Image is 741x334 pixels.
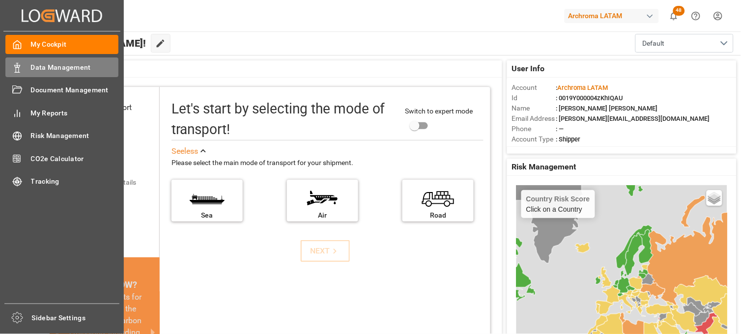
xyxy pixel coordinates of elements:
span: Document Management [31,85,119,95]
button: show 48 new notifications [663,5,685,27]
span: : 0019Y000004zKhIQAU [556,94,624,102]
a: Data Management [5,57,118,77]
span: Tracking [31,176,119,187]
span: : — [556,125,564,133]
a: Document Management [5,81,118,100]
span: Switch to expert mode [405,107,473,115]
div: NEXT [310,245,340,257]
button: Archroma LATAM [565,6,663,25]
span: Risk Management [31,131,119,141]
span: Hello [PERSON_NAME]! [40,34,146,53]
div: Please select the main mode of transport for your shipment. [171,157,484,169]
span: Id [512,93,556,103]
span: : [556,84,608,91]
span: CO2e Calculator [31,154,119,164]
button: NEXT [301,240,350,262]
div: Let's start by selecting the mode of transport! [171,99,396,140]
button: open menu [635,34,734,53]
h4: Country Risk Score [526,195,590,203]
span: Risk Management [512,161,576,173]
a: CO2e Calculator [5,149,118,168]
span: My Cockpit [31,39,119,50]
span: Phone [512,124,556,134]
span: Archroma LATAM [558,84,608,91]
span: : Shipper [556,136,581,143]
a: Risk Management [5,126,118,145]
span: 48 [673,6,685,16]
button: Help Center [685,5,707,27]
span: Data Management [31,62,119,73]
a: My Reports [5,103,118,122]
div: See less [171,145,198,157]
div: Archroma LATAM [565,9,659,23]
span: Email Address [512,113,556,124]
a: Layers [707,190,722,206]
span: Account Type [512,134,556,144]
span: Default [643,38,665,49]
div: Road [407,210,469,221]
span: My Reports [31,108,119,118]
span: : [PERSON_NAME][EMAIL_ADDRESS][DOMAIN_NAME] [556,115,710,122]
span: Account [512,83,556,93]
a: My Cockpit [5,35,118,54]
span: : [PERSON_NAME] [PERSON_NAME] [556,105,658,112]
div: Click on a Country [526,195,590,213]
span: User Info [512,63,545,75]
div: Sea [176,210,238,221]
div: Air [292,210,353,221]
a: Tracking [5,172,118,191]
span: Sidebar Settings [32,313,120,323]
span: Name [512,103,556,113]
